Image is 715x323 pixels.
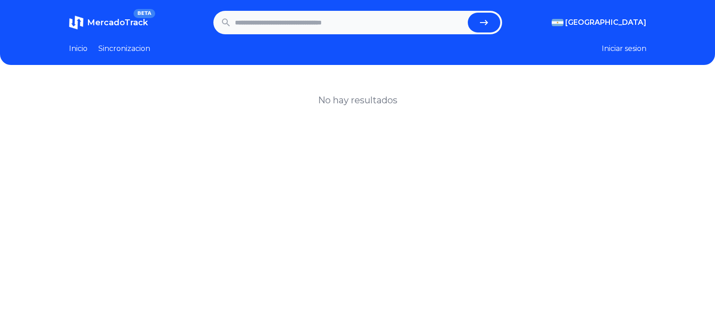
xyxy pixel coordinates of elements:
a: Inicio [69,43,88,54]
button: [GEOGRAPHIC_DATA] [552,17,646,28]
span: BETA [134,9,155,18]
span: [GEOGRAPHIC_DATA] [565,17,646,28]
a: MercadoTrackBETA [69,15,148,30]
img: Argentina [552,19,563,26]
a: Sincronizacion [98,43,150,54]
img: MercadoTrack [69,15,83,30]
button: Iniciar sesion [602,43,646,54]
span: MercadoTrack [87,18,148,28]
h1: No hay resultados [318,94,397,106]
